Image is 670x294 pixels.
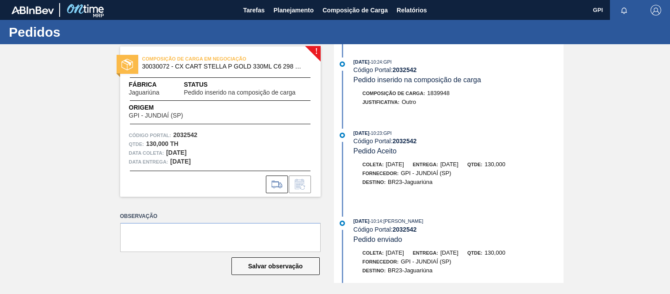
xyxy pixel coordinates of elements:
span: GPI - JUNDIAÍ (SP) [401,258,451,265]
span: - 10:24 [370,60,382,65]
span: [DATE] [386,249,404,256]
span: GPI - JUNDIAÍ (SP) [129,112,183,119]
span: BR23-Jaguariúna [388,267,432,274]
span: Entrega: [413,250,438,256]
div: Informar alteração no pedido [289,176,311,193]
span: Fornecedor: [363,171,399,176]
span: COMPOSIÇÃO DE CARGA EM NEGOCIAÇÃO [142,54,266,63]
span: 130,000 [485,161,505,168]
img: atual [340,133,345,138]
img: atual [340,221,345,226]
span: Fábrica [129,80,184,89]
strong: [DATE] [170,158,191,165]
span: Outro [401,99,416,105]
span: [DATE] [440,249,458,256]
strong: 130,000 TH [146,140,178,147]
img: TNhmsLtSVTkK8tSr43FrP2fwEKptu5GPRR3wAAAABJRU5ErkJggg== [11,6,54,14]
span: Status [184,80,311,89]
span: Código Portal: [129,131,171,140]
span: Justificativa: [363,99,400,105]
span: [DATE] [440,161,458,168]
span: [DATE] [353,218,369,224]
span: Fornecedor: [363,259,399,264]
span: Pedido inserido na composição de carga [184,89,295,96]
strong: 2032542 [393,226,417,233]
span: Coleta: [363,250,384,256]
span: Pedido Aceito [353,147,397,155]
span: - 10:23 [370,131,382,136]
img: atual [340,61,345,67]
span: GPI - JUNDIAÍ (SP) [401,170,451,176]
div: Código Portal: [353,226,563,233]
span: 30030072 - CX CART STELLA P GOLD 330ML C6 298 NIV23 [142,63,303,70]
span: Data entrega: [129,157,168,166]
span: Planejamento [273,5,314,15]
h1: Pedidos [9,27,166,37]
strong: [DATE] [166,149,186,156]
label: Observação [120,210,321,223]
span: Qtde: [467,162,482,167]
span: Destino: [363,268,386,273]
span: [DATE] [353,59,369,65]
span: : GPI [382,59,392,65]
span: Data coleta: [129,149,164,157]
span: Entrega: [413,162,438,167]
div: Código Portal: [353,66,563,73]
img: status [121,59,133,70]
strong: 2032542 [393,137,417,145]
span: Tarefas [243,5,265,15]
span: Origem [129,103,208,112]
span: - 10:14 [370,219,382,224]
span: Qtde: [467,250,482,256]
div: Código Portal: [353,137,563,145]
strong: 2032542 [393,66,417,73]
span: Relatórios [397,5,427,15]
span: Composição de Carga : [363,91,425,96]
strong: 2032542 [173,131,197,138]
button: Notificações [610,4,638,16]
span: Pedido inserido na composição de carga [353,76,481,84]
span: [DATE] [353,130,369,136]
span: : [PERSON_NAME] [382,218,424,224]
span: Pedido enviado [353,236,402,243]
span: BR23-Jaguariúna [388,179,432,185]
span: Qtde : [129,140,144,149]
span: Composição de Carga [322,5,388,15]
span: Destino: [363,179,386,185]
span: [DATE] [386,161,404,168]
span: Jaguariúna [129,89,159,96]
span: 1839948 [427,90,450,96]
span: Coleta: [363,162,384,167]
span: : GPI [382,130,392,136]
button: Salvar observação [231,257,320,275]
span: 130,000 [485,249,505,256]
div: Ir para Composição de Carga [266,176,288,193]
img: Logout [651,5,661,15]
